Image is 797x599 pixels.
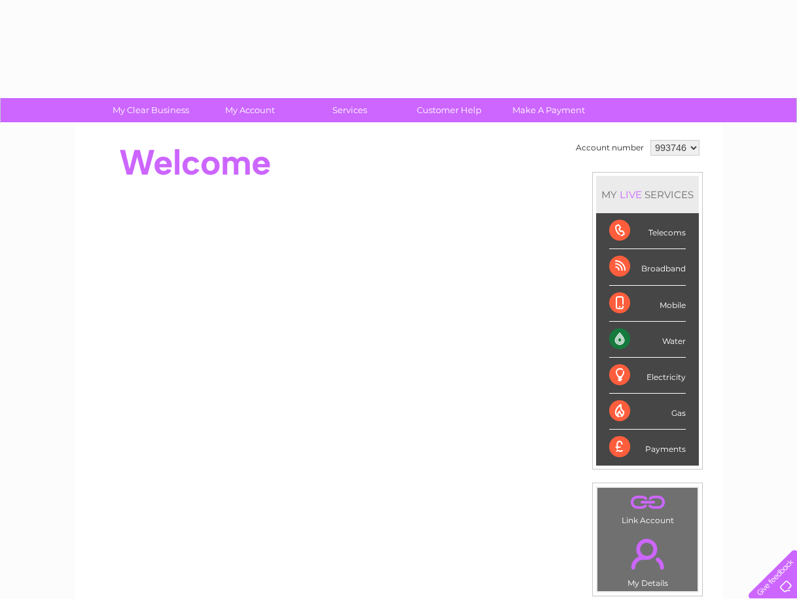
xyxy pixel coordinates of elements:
[609,322,686,358] div: Water
[609,213,686,249] div: Telecoms
[609,249,686,285] div: Broadband
[601,531,694,577] a: .
[601,491,694,514] a: .
[609,430,686,465] div: Payments
[609,286,686,322] div: Mobile
[597,487,698,528] td: Link Account
[395,98,503,122] a: Customer Help
[609,358,686,394] div: Electricity
[597,528,698,592] td: My Details
[196,98,304,122] a: My Account
[573,137,647,159] td: Account number
[296,98,404,122] a: Services
[97,98,205,122] a: My Clear Business
[609,394,686,430] div: Gas
[596,176,699,213] div: MY SERVICES
[495,98,603,122] a: Make A Payment
[617,188,645,201] div: LIVE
